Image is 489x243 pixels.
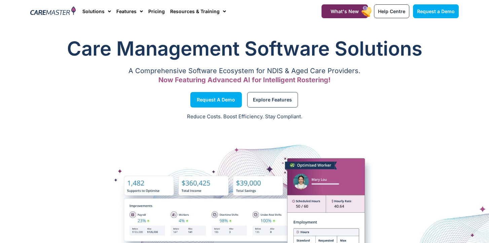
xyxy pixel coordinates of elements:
[190,92,242,108] a: Request a Demo
[413,4,459,18] a: Request a Demo
[4,113,485,121] p: Reduce Costs. Boost Efficiency. Stay Compliant.
[374,4,409,18] a: Help Centre
[322,4,368,18] a: What's New
[197,98,235,101] span: Request a Demo
[30,69,459,73] p: A Comprehensive Software Ecosystem for NDIS & Aged Care Providers.
[30,6,76,17] img: CareMaster Logo
[378,8,405,14] span: Help Centre
[247,92,298,108] a: Explore Features
[30,35,459,62] h1: Care Management Software Solutions
[253,98,292,101] span: Explore Features
[331,8,359,14] span: What's New
[158,76,331,84] span: Now Featuring Advanced AI for Intelligent Rostering!
[417,8,455,14] span: Request a Demo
